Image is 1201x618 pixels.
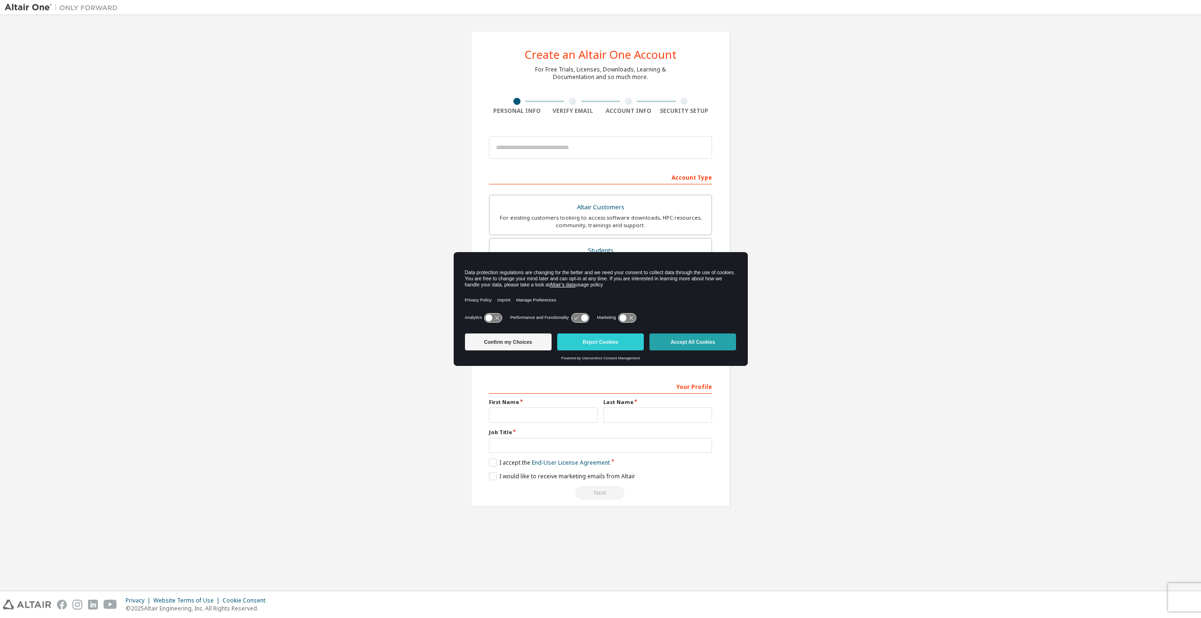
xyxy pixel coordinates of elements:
div: Account Type [489,169,712,184]
img: facebook.svg [57,600,67,610]
label: I would like to receive marketing emails from Altair [489,472,635,480]
img: Altair One [5,3,122,12]
img: youtube.svg [104,600,117,610]
div: Privacy [126,597,153,604]
label: First Name [489,398,598,406]
div: For Free Trials, Licenses, Downloads, Learning & Documentation and so much more. [535,66,666,81]
div: Security Setup [657,107,713,115]
div: Website Terms of Use [153,597,223,604]
div: Students [495,244,706,257]
label: I accept the [489,459,610,467]
div: Personal Info [489,107,545,115]
div: Account Info [600,107,657,115]
div: For existing customers looking to access software downloads, HPC resources, community, trainings ... [495,214,706,229]
img: instagram.svg [72,600,82,610]
p: © 2025 Altair Engineering, Inc. All Rights Reserved. [126,604,271,612]
a: End-User License Agreement [532,459,610,467]
div: Verify Email [545,107,601,115]
div: Altair Customers [495,201,706,214]
label: Job Title [489,428,712,436]
label: Last Name [603,398,712,406]
img: altair_logo.svg [3,600,51,610]
div: Read and acccept EULA to continue [489,486,712,500]
img: linkedin.svg [88,600,98,610]
div: Create an Altair One Account [525,49,677,60]
div: Cookie Consent [223,597,271,604]
div: Your Profile [489,379,712,394]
